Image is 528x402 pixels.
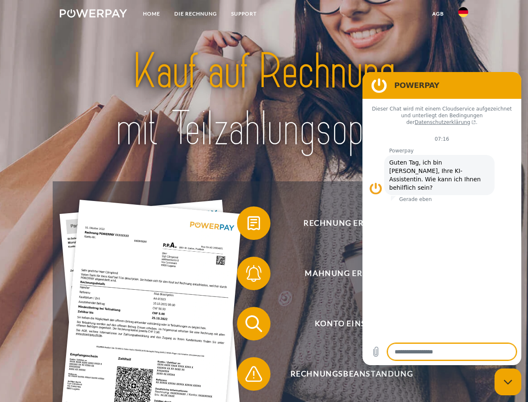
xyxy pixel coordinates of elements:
a: agb [425,6,451,21]
img: de [458,7,468,17]
iframe: Schaltfläche zum Öffnen des Messaging-Fensters; Konversation läuft [495,368,521,395]
a: Home [136,6,167,21]
img: qb_bell.svg [243,263,264,284]
a: SUPPORT [224,6,264,21]
button: Konto einsehen [237,307,454,340]
span: Rechnung erhalten? [249,206,454,240]
span: Mahnung erhalten? [249,257,454,290]
img: qb_warning.svg [243,363,264,384]
img: logo-powerpay-white.svg [60,9,127,18]
span: Konto einsehen [249,307,454,340]
img: qb_search.svg [243,313,264,334]
img: qb_bill.svg [243,213,264,234]
button: Rechnung erhalten? [237,206,454,240]
button: Mahnung erhalten? [237,257,454,290]
button: Rechnungsbeanstandung [237,357,454,391]
a: DIE RECHNUNG [167,6,224,21]
img: title-powerpay_de.svg [80,40,448,160]
iframe: Messaging-Fenster [362,72,521,365]
span: Rechnungsbeanstandung [249,357,454,391]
